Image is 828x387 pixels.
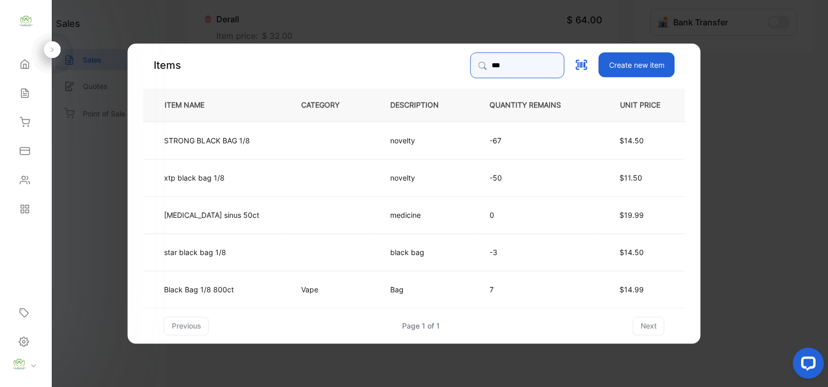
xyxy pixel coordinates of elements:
span: $11.50 [619,173,642,182]
div: Page 1 of 1 [402,320,440,331]
p: DESCRIPTION [390,100,455,111]
p: black bag [390,247,424,258]
p: ITEM NAME [160,100,221,111]
p: STRONG BLACK BAG 1/8 [164,135,250,146]
p: medicine [390,210,421,220]
p: -3 [490,247,578,258]
p: novelty [390,172,418,183]
span: $14.99 [619,285,644,294]
p: CATEGORY [301,100,356,111]
p: Black Bag 1/8 800ct [164,284,234,295]
img: profile [11,356,27,372]
button: next [633,317,664,335]
p: QUANTITY REMAINS [490,100,578,111]
p: [MEDICAL_DATA] sinus 50ct [164,210,259,220]
button: Create new item [599,52,675,77]
p: Bag [390,284,418,295]
iframe: LiveChat chat widget [785,344,828,387]
span: $19.99 [619,211,644,219]
p: star black bag 1/8 [164,247,226,258]
img: logo [18,13,34,29]
p: UNIT PRICE [612,100,668,111]
p: Vape [301,284,325,295]
p: 0 [490,210,578,220]
span: $14.50 [619,248,644,257]
p: 7 [490,284,578,295]
p: Items [154,57,181,73]
p: novelty [390,135,418,146]
p: xtp black bag 1/8 [164,172,225,183]
p: -67 [490,135,578,146]
p: -50 [490,172,578,183]
span: $14.50 [619,136,644,145]
button: previous [164,317,209,335]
